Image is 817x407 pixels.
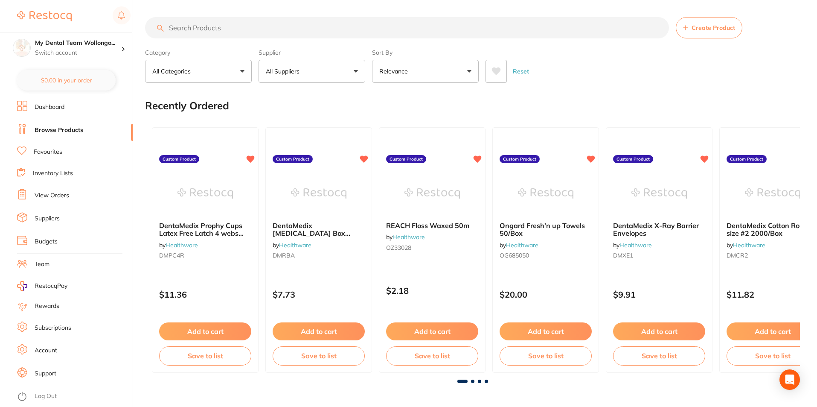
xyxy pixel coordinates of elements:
h2: Recently Ordered [145,100,229,112]
a: Dashboard [35,103,64,111]
a: Restocq Logo [17,6,72,26]
p: $7.73 [273,290,365,299]
label: Supplier [259,49,365,56]
a: Favourites [34,148,62,156]
span: Create Product [692,24,735,31]
b: REACH Floss Waxed 50m [386,222,478,229]
small: DMPC4R [159,252,251,259]
span: by [273,241,311,249]
p: Relevance [379,67,411,76]
span: by [727,241,765,249]
p: All Suppliers [266,67,303,76]
button: All Suppliers [259,60,365,83]
a: Subscriptions [35,324,71,332]
b: DentaMedix Prophy Cups Latex Free Latch 4 webs 100/Box [159,222,251,237]
span: by [500,241,538,249]
button: Save to list [159,346,251,365]
img: DentaMedix Prophy Cups Latex Free Latch 4 webs 100/Box [177,172,233,215]
img: My Dental Team Wollongong [13,39,30,56]
b: DentaMedix Retainer Box Assorted 10/Pack [273,222,365,237]
button: Relevance [372,60,479,83]
a: Inventory Lists [33,169,73,178]
span: by [159,241,198,249]
a: Rewards [35,302,59,310]
button: Add to cart [386,322,478,340]
button: $0.00 in your order [17,70,116,91]
small: DMXE1 [613,252,705,259]
img: Restocq Logo [17,11,72,21]
h4: My Dental Team Wollongong [35,39,121,47]
input: Search Products [145,17,669,38]
button: Save to list [500,346,592,365]
a: Team [35,260,49,269]
a: Support [35,369,56,378]
b: DentaMedix X-Ray Barrier Envelopes [613,222,705,237]
a: Healthware [619,241,652,249]
p: $20.00 [500,290,592,299]
button: Add to cart [500,322,592,340]
span: RestocqPay [35,282,67,290]
button: Save to list [613,346,705,365]
a: Healthware [733,241,765,249]
label: Custom Product [273,155,313,164]
span: by [386,233,425,241]
img: DentaMedix Retainer Box Assorted 10/Pack [291,172,346,215]
p: Switch account [35,49,121,57]
img: REACH Floss Waxed 50m [404,172,460,215]
label: Custom Product [613,155,653,164]
a: Account [35,346,57,355]
a: Healthware [393,233,425,241]
small: OG685050 [500,252,592,259]
a: RestocqPay [17,281,67,291]
button: Create Product [676,17,742,38]
a: View Orders [35,191,69,200]
button: Save to list [386,346,478,365]
label: Custom Product [159,155,199,164]
img: RestocqPay [17,281,27,291]
a: Healthware [506,241,538,249]
label: Sort By [372,49,479,56]
label: Category [145,49,252,56]
button: Add to cart [613,322,705,340]
label: Custom Product [727,155,767,164]
a: Healthware [166,241,198,249]
p: $2.18 [386,286,478,296]
img: Ongard Fresh'n up Towels 50/Box [518,172,573,215]
p: All Categories [152,67,194,76]
span: by [613,241,652,249]
a: Browse Products [35,126,83,135]
label: Custom Product [386,155,426,164]
button: Reset [510,60,532,83]
a: Log Out [35,392,57,401]
a: Healthware [279,241,311,249]
small: OZ33028 [386,244,478,251]
p: $9.91 [613,290,705,299]
button: Add to cart [159,322,251,340]
button: Log Out [17,390,130,404]
p: $11.36 [159,290,251,299]
button: All Categories [145,60,252,83]
button: Add to cart [273,322,365,340]
button: Save to list [273,346,365,365]
a: Budgets [35,237,58,246]
div: Open Intercom Messenger [779,369,800,390]
b: Ongard Fresh'n up Towels 50/Box [500,222,592,237]
label: Custom Product [500,155,540,164]
img: DentaMedix Cotton Rolls size #2 2000/Box [745,172,800,215]
small: DMRBA [273,252,365,259]
a: Suppliers [35,214,60,223]
img: DentaMedix X-Ray Barrier Envelopes [631,172,687,215]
